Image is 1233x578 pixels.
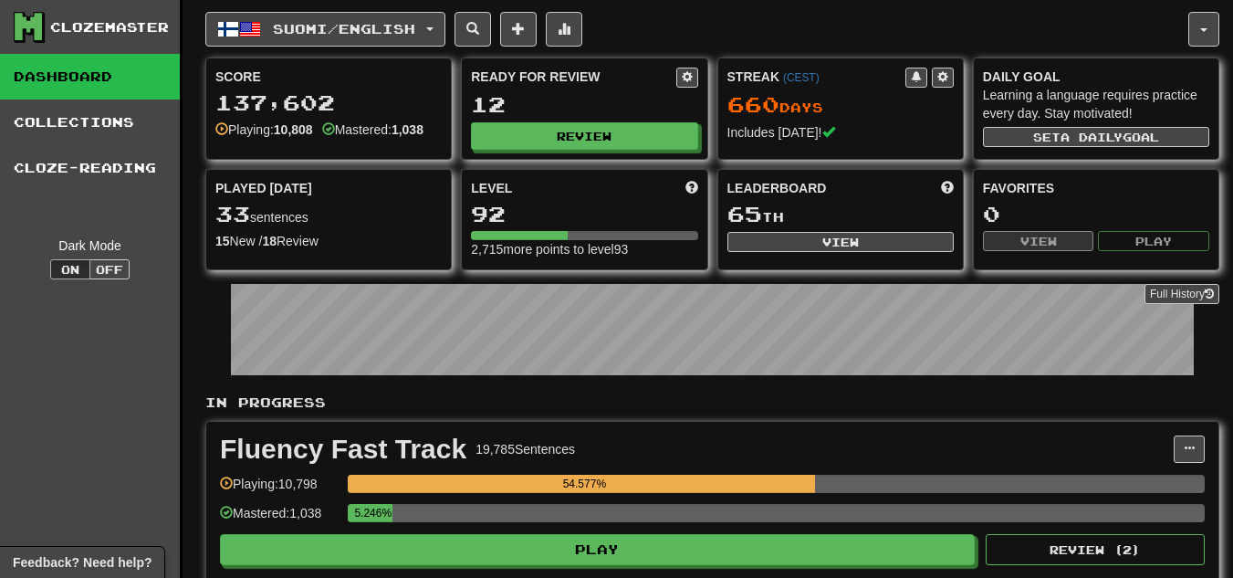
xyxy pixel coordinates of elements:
[475,440,575,458] div: 19,785 Sentences
[322,121,423,139] div: Mastered:
[727,68,905,86] div: Streak
[727,93,954,117] div: Day s
[273,21,415,37] span: Suomi / English
[941,179,954,197] span: This week in points, UTC
[1098,231,1209,251] button: Play
[205,394,1219,412] p: In Progress
[727,232,954,252] button: View
[983,203,1209,226] div: 0
[471,68,675,86] div: Ready for Review
[353,504,392,522] div: 5.246%
[353,475,815,493] div: 54.577%
[986,534,1205,565] button: Review (2)
[1061,131,1123,143] span: a daily
[471,122,697,150] button: Review
[685,179,698,197] span: Score more points to level up
[500,12,537,47] button: Add sentence to collection
[205,12,445,47] button: Suomi/English
[215,179,312,197] span: Played [DATE]
[13,553,152,572] span: Open feedback widget
[983,179,1209,197] div: Favorites
[727,203,954,226] div: th
[471,179,512,197] span: Level
[727,179,827,197] span: Leaderboard
[215,201,250,226] span: 33
[983,127,1209,147] button: Seta dailygoal
[471,203,697,226] div: 92
[392,122,423,137] strong: 1,038
[727,201,762,226] span: 65
[983,86,1209,122] div: Learning a language requires practice every day. Stay motivated!
[546,12,582,47] button: More stats
[274,122,313,137] strong: 10,808
[50,259,90,279] button: On
[215,121,313,139] div: Playing:
[14,236,166,255] div: Dark Mode
[220,436,466,463] div: Fluency Fast Track
[262,234,277,248] strong: 18
[220,504,339,534] div: Mastered: 1,038
[215,234,230,248] strong: 15
[215,203,442,226] div: sentences
[983,68,1209,86] div: Daily Goal
[455,12,491,47] button: Search sentences
[220,475,339,505] div: Playing: 10,798
[983,231,1094,251] button: View
[1144,284,1219,304] a: Full History
[783,71,820,84] a: (CEST)
[215,68,442,86] div: Score
[727,123,954,142] div: Includes [DATE]!
[89,259,130,279] button: Off
[215,232,442,250] div: New / Review
[215,91,442,114] div: 137,602
[471,93,697,116] div: 12
[727,91,779,117] span: 660
[471,240,697,258] div: 2,715 more points to level 93
[50,18,169,37] div: Clozemaster
[220,534,975,565] button: Play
